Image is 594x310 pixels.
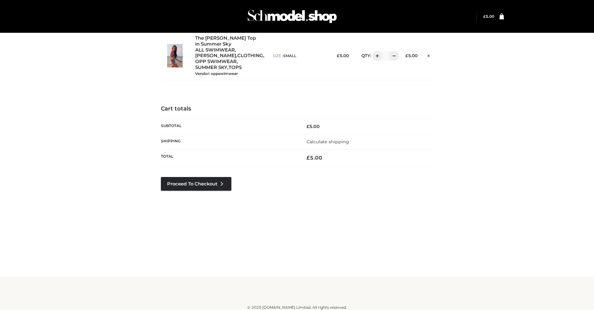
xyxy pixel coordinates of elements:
bdi: 5.00 [337,53,349,58]
a: Calculate shipping [307,139,349,145]
bdi: 5.00 [483,14,494,19]
div: QTY: [355,51,395,61]
a: The [PERSON_NAME] Top in Summer Sky [195,35,259,47]
bdi: 5.00 [307,124,320,129]
small: Vendor: oppswimwear [195,71,238,76]
a: ALL SWIMWEAR [195,47,235,53]
a: Proceed to Checkout [161,177,231,191]
bdi: 5.00 [307,155,322,161]
a: Remove this item [424,51,433,59]
span: £ [307,155,310,161]
th: Shipping [161,134,297,150]
th: Subtotal [161,119,297,134]
span: £ [405,53,408,58]
a: SUMMER SKY [195,65,227,71]
th: Total [161,150,297,166]
bdi: 5.00 [405,53,418,58]
span: £ [307,124,309,129]
a: [PERSON_NAME] [195,53,236,59]
p: size : [273,53,326,59]
span: £ [483,14,486,19]
div: , , , , , [195,35,267,76]
a: CLOTHING [237,53,263,59]
a: TOPS [229,65,242,71]
img: Schmodel Admin 964 [245,4,339,29]
span: SMALL [283,53,296,58]
a: OPP SWIMWEAR [195,59,237,65]
span: £ [337,53,340,58]
a: £5.00 [483,14,494,19]
h4: Cart totals [161,106,433,112]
